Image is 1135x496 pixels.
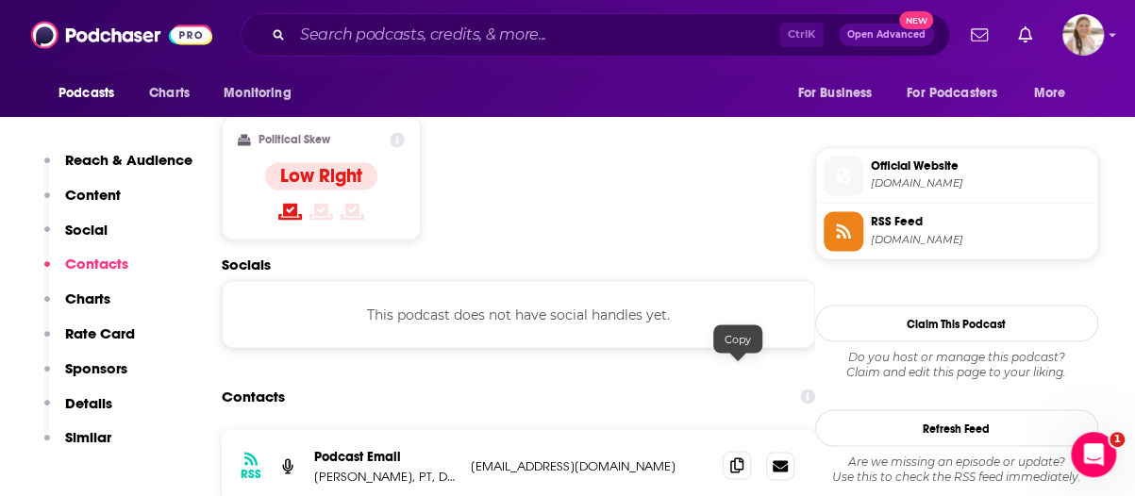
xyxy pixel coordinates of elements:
p: [PERSON_NAME], PT, DPT, GCS [314,468,456,484]
h2: Political Skew [259,133,330,146]
span: Charts [149,80,190,107]
p: Details [65,394,112,412]
button: Show profile menu [1062,14,1104,56]
input: Search podcasts, credits, & more... [292,20,779,50]
a: Charts [137,75,201,111]
div: Copy [713,324,762,353]
button: open menu [784,75,895,111]
iframe: Intercom live chat [1071,432,1116,477]
span: 1 [1110,432,1125,447]
button: Similar [44,428,111,463]
span: Open Advanced [847,30,926,40]
button: Content [44,186,121,221]
span: For Business [797,80,872,107]
span: For Podcasters [907,80,997,107]
button: open menu [894,75,1025,111]
img: Podchaser - Follow, Share and Rate Podcasts [31,17,212,53]
span: More [1034,80,1066,107]
button: Refresh Feed [815,409,1098,446]
span: New [899,11,933,29]
p: Contacts [65,255,128,273]
div: This podcast does not have social handles yet. [222,280,815,348]
button: Sponsors [44,359,127,394]
a: Show notifications dropdown [1010,19,1040,51]
h2: Socials [222,255,815,273]
button: open menu [45,75,139,111]
button: Open AdvancedNew [839,24,934,46]
span: RSS Feed [871,213,1090,230]
button: Reach & Audience [44,151,192,186]
span: Podcasts [58,80,114,107]
p: Sponsors [65,359,127,377]
span: Monitoring [224,80,291,107]
button: Contacts [44,255,128,289]
p: Social [65,221,108,239]
button: open menu [210,75,315,111]
p: Similar [65,428,111,446]
span: feeds.buzzsprout.com [871,232,1090,246]
img: User Profile [1062,14,1104,56]
h4: Low Right [280,164,362,188]
a: Show notifications dropdown [963,19,995,51]
span: Official Website [871,157,1090,174]
span: zivli.com [871,176,1090,190]
button: Claim This Podcast [815,305,1098,341]
a: Official Website[DOMAIN_NAME] [824,156,1090,195]
h3: RSS [241,466,261,481]
div: Are we missing an episode or update? Use this to check the RSS feed immediately. [815,454,1098,484]
p: Rate Card [65,324,135,342]
p: Charts [65,289,110,307]
span: Logged in as acquavie [1062,14,1104,56]
button: Rate Card [44,324,135,359]
p: [EMAIL_ADDRESS][DOMAIN_NAME] [471,457,708,473]
p: Podcast Email [314,448,456,464]
p: Content [65,186,121,204]
span: Do you host or manage this podcast? [815,349,1098,364]
h2: Contacts [222,378,285,414]
p: Reach & Audience [65,151,192,169]
button: Details [44,394,112,429]
button: open menu [1021,75,1090,111]
div: Search podcasts, credits, & more... [241,13,950,57]
div: Claim and edit this page to your liking. [815,349,1098,379]
span: Ctrl K [779,23,824,47]
button: Social [44,221,108,256]
button: Charts [44,289,110,324]
a: RSS Feed[DOMAIN_NAME] [824,211,1090,251]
